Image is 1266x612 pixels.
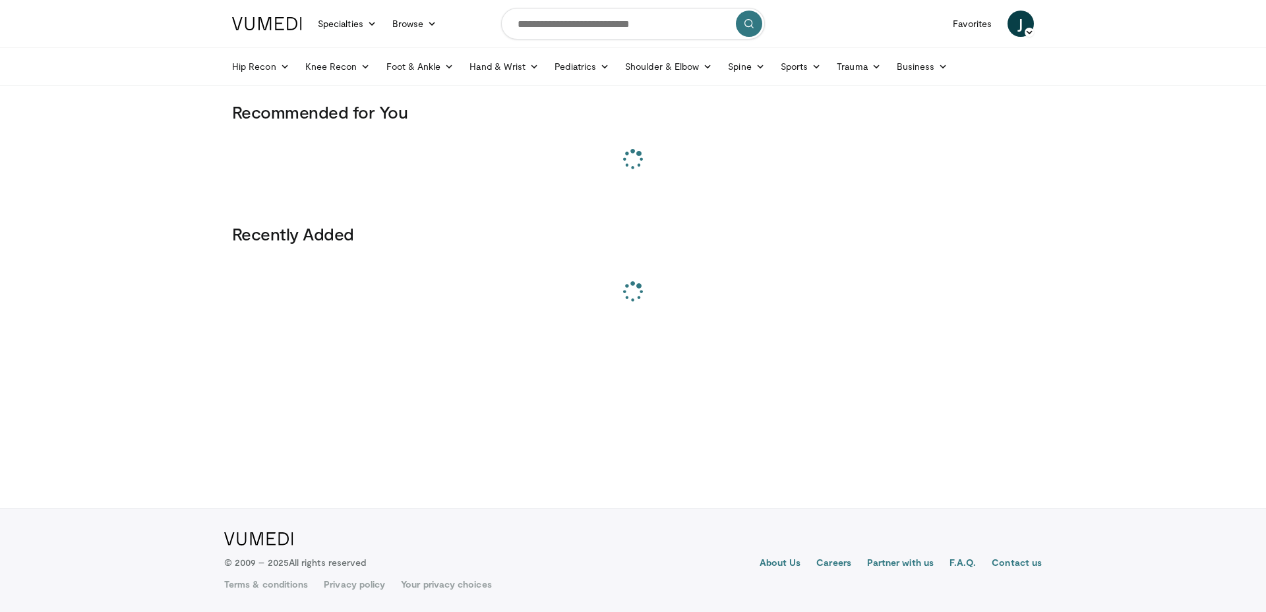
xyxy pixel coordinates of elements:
[867,556,934,572] a: Partner with us
[232,17,302,30] img: VuMedi Logo
[760,556,801,572] a: About Us
[829,53,889,80] a: Trauma
[950,556,976,572] a: F.A.Q.
[232,223,1034,244] h3: Recently Added
[617,53,720,80] a: Shoulder & Elbow
[720,53,772,80] a: Spine
[401,578,491,591] a: Your privacy choices
[501,8,765,40] input: Search topics, interventions
[232,101,1034,123] h3: Recommended for You
[224,578,308,591] a: Terms & conditions
[945,11,1000,37] a: Favorites
[378,53,462,80] a: Foot & Ankle
[816,556,851,572] a: Careers
[310,11,384,37] a: Specialties
[289,557,366,568] span: All rights reserved
[224,532,293,545] img: VuMedi Logo
[1008,11,1034,37] a: J
[547,53,617,80] a: Pediatrics
[224,556,366,569] p: © 2009 – 2025
[324,578,385,591] a: Privacy policy
[889,53,956,80] a: Business
[297,53,378,80] a: Knee Recon
[224,53,297,80] a: Hip Recon
[773,53,829,80] a: Sports
[462,53,547,80] a: Hand & Wrist
[992,556,1042,572] a: Contact us
[384,11,445,37] a: Browse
